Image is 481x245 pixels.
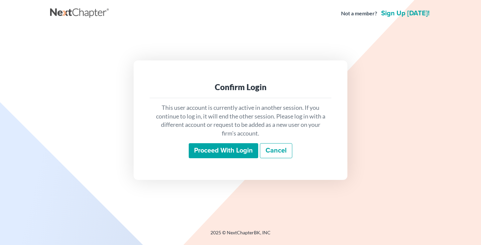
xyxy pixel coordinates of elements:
strong: Not a member? [341,10,377,17]
input: Proceed with login [189,143,258,159]
div: Confirm Login [155,82,326,92]
div: 2025 © NextChapterBK, INC [50,229,431,241]
p: This user account is currently active in another session. If you continue to log in, it will end ... [155,103,326,138]
a: Cancel [260,143,292,159]
a: Sign up [DATE]! [380,10,431,17]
